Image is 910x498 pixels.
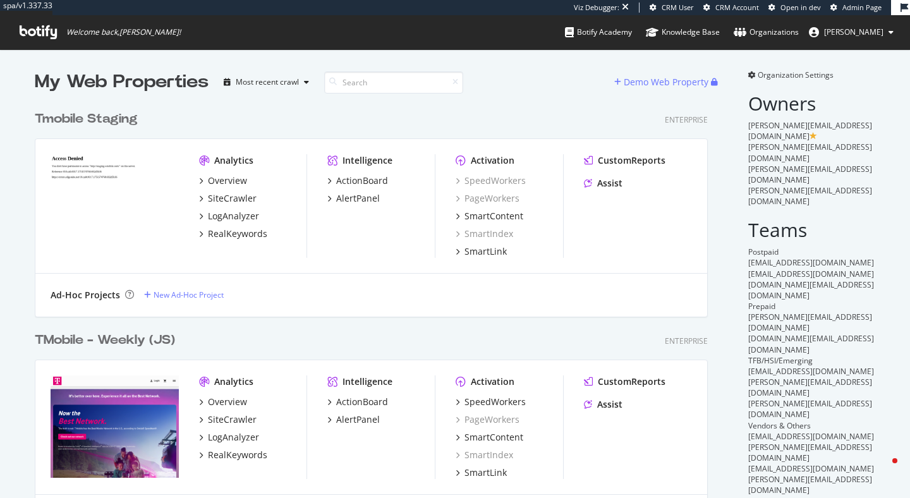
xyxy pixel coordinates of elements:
[51,154,179,257] img: tmobilestaging.com
[565,15,632,49] a: Botify Academy
[748,333,874,355] span: [DOMAIN_NAME][EMAIL_ADDRESS][DOMAIN_NAME]
[780,3,821,12] span: Open in dev
[208,396,247,408] div: Overview
[35,331,180,349] a: TMobile - Weekly (JS)
[748,312,872,333] span: [PERSON_NAME][EMAIL_ADDRESS][DOMAIN_NAME]
[734,15,799,49] a: Organizations
[456,210,523,222] a: SmartContent
[199,228,267,240] a: RealKeywords
[715,3,759,12] span: CRM Account
[748,355,875,366] div: TFB/HSI/Emerging
[464,431,523,444] div: SmartContent
[199,174,247,187] a: Overview
[662,3,694,12] span: CRM User
[748,431,874,442] span: [EMAIL_ADDRESS][DOMAIN_NAME]
[464,466,507,479] div: SmartLink
[748,164,872,185] span: [PERSON_NAME][EMAIL_ADDRESS][DOMAIN_NAME]
[208,174,247,187] div: Overview
[456,174,526,187] a: SpeedWorkers
[471,154,514,167] div: Activation
[748,377,872,398] span: [PERSON_NAME][EMAIL_ADDRESS][DOMAIN_NAME]
[456,413,519,426] a: PageWorkers
[748,142,872,163] span: [PERSON_NAME][EMAIL_ADDRESS][DOMAIN_NAME]
[199,192,257,205] a: SiteCrawler
[327,413,380,426] a: AlertPanel
[154,289,224,300] div: New Ad-Hoc Project
[748,219,875,240] h2: Teams
[464,396,526,408] div: SpeedWorkers
[456,228,513,240] a: SmartIndex
[199,449,267,461] a: RealKeywords
[748,246,875,257] div: Postpaid
[748,442,872,463] span: [PERSON_NAME][EMAIL_ADDRESS][DOMAIN_NAME]
[758,70,834,80] span: Organization Settings
[35,331,175,349] div: TMobile - Weekly (JS)
[748,279,874,301] span: [DOMAIN_NAME][EMAIL_ADDRESS][DOMAIN_NAME]
[336,413,380,426] div: AlertPanel
[584,375,665,388] a: CustomReports
[199,413,257,426] a: SiteCrawler
[867,455,897,485] iframe: Intercom live chat
[748,463,874,474] span: [EMAIL_ADDRESS][DOMAIN_NAME]
[343,154,392,167] div: Intelligence
[842,3,882,12] span: Admin Page
[703,3,759,13] a: CRM Account
[144,289,224,300] a: New Ad-Hoc Project
[208,413,257,426] div: SiteCrawler
[327,396,388,408] a: ActionBoard
[748,366,874,377] span: [EMAIL_ADDRESS][DOMAIN_NAME]
[768,3,821,13] a: Open in dev
[830,3,882,13] a: Admin Page
[456,192,519,205] a: PageWorkers
[208,192,257,205] div: SiteCrawler
[208,449,267,461] div: RealKeywords
[598,375,665,388] div: CustomReports
[66,27,181,37] span: Welcome back, [PERSON_NAME] !
[236,78,299,86] div: Most recent crawl
[650,3,694,13] a: CRM User
[471,375,514,388] div: Activation
[51,289,120,301] div: Ad-Hoc Projects
[208,431,259,444] div: LogAnalyzer
[214,375,253,388] div: Analytics
[199,396,247,408] a: Overview
[199,210,259,222] a: LogAnalyzer
[456,431,523,444] a: SmartContent
[336,192,380,205] div: AlertPanel
[665,114,708,125] div: Enterprise
[748,269,874,279] span: [EMAIL_ADDRESS][DOMAIN_NAME]
[748,301,875,312] div: Prepaid
[565,26,632,39] div: Botify Academy
[799,22,904,42] button: [PERSON_NAME]
[748,398,872,420] span: [PERSON_NAME][EMAIL_ADDRESS][DOMAIN_NAME]
[584,154,665,167] a: CustomReports
[734,26,799,39] div: Organizations
[614,76,711,87] a: Demo Web Property
[456,396,526,408] a: SpeedWorkers
[327,174,388,187] a: ActionBoard
[456,466,507,479] a: SmartLink
[208,228,267,240] div: RealKeywords
[456,449,513,461] a: SmartIndex
[35,110,143,128] a: Tmobile Staging
[597,398,622,411] div: Assist
[464,245,507,258] div: SmartLink
[748,420,875,431] div: Vendors & Others
[343,375,392,388] div: Intelligence
[748,474,872,495] span: [PERSON_NAME][EMAIL_ADDRESS][DOMAIN_NAME]
[35,70,209,95] div: My Web Properties
[748,120,872,142] span: [PERSON_NAME][EMAIL_ADDRESS][DOMAIN_NAME]
[336,174,388,187] div: ActionBoard
[324,71,463,94] input: Search
[214,154,253,167] div: Analytics
[646,26,720,39] div: Knowledge Base
[665,336,708,346] div: Enterprise
[464,210,523,222] div: SmartContent
[35,110,138,128] div: Tmobile Staging
[51,375,179,478] img: t-mobile.com
[208,210,259,222] div: LogAnalyzer
[748,185,872,207] span: [PERSON_NAME][EMAIL_ADDRESS][DOMAIN_NAME]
